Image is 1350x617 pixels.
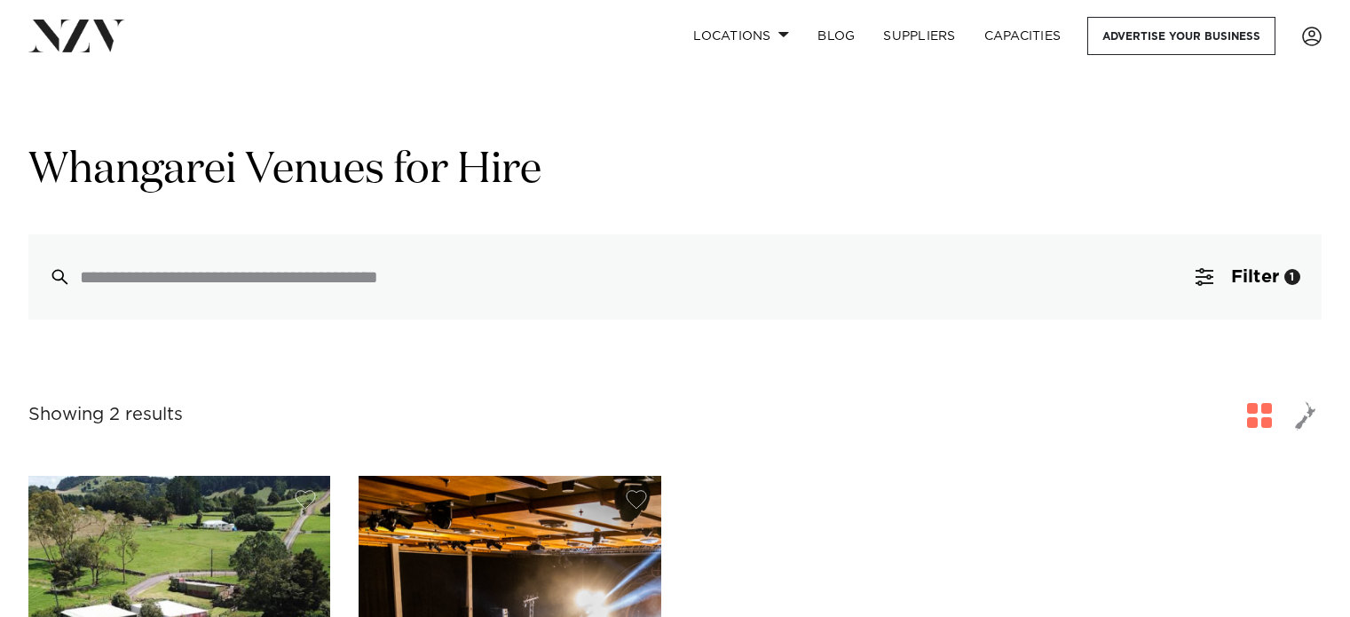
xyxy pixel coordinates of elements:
[1174,234,1322,320] button: Filter1
[28,143,1322,199] h1: Whangarei Venues for Hire
[679,17,803,55] a: Locations
[1087,17,1275,55] a: Advertise your business
[28,401,183,429] div: Showing 2 results
[28,20,125,51] img: nzv-logo.png
[803,17,869,55] a: BLOG
[1231,268,1279,286] span: Filter
[869,17,969,55] a: SUPPLIERS
[970,17,1076,55] a: Capacities
[1284,269,1300,285] div: 1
